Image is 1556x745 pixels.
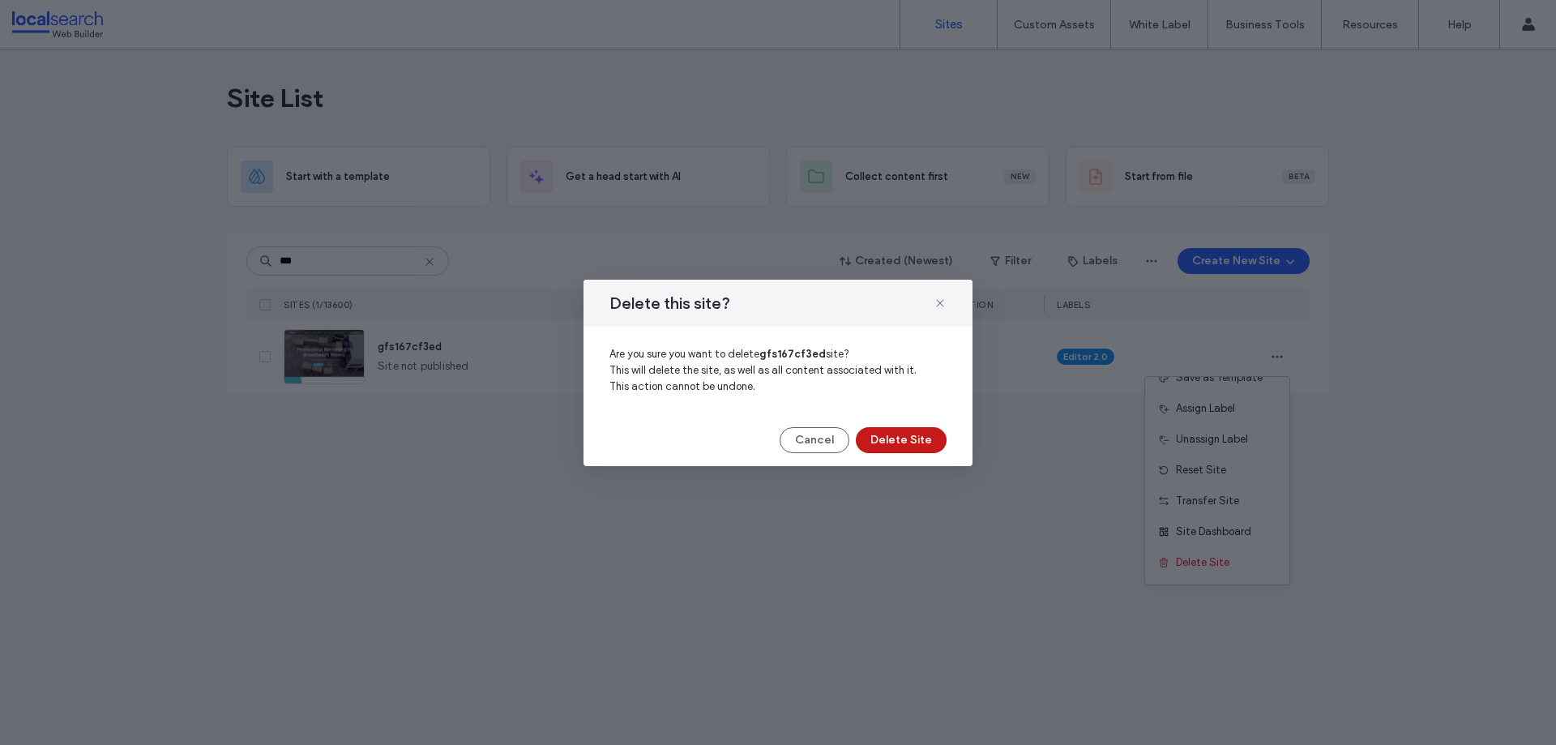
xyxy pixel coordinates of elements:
[609,293,730,314] span: Delete this site?
[609,348,917,392] span: Are you sure you want to delete site? This will delete the site, as well as all content associate...
[759,348,826,360] b: gfs167cf3ed
[856,427,947,453] button: Delete Site
[780,427,849,453] button: Cancel
[36,11,70,26] span: Help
